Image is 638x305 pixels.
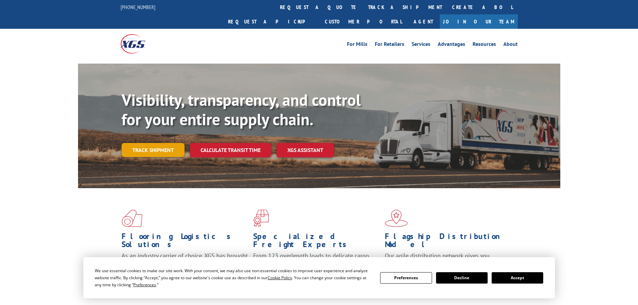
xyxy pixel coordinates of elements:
[122,210,142,227] img: xgs-icon-total-supply-chain-intelligence-red
[122,89,361,130] b: Visibility, transparency, and control for your entire supply chain.
[95,267,372,288] div: We use essential cookies to make our site work. With your consent, we may also use non-essential ...
[375,42,404,49] a: For Retailers
[385,210,408,227] img: xgs-icon-flagship-distribution-model-red
[440,14,518,29] a: Join Our Team
[122,232,248,252] h1: Flooring Logistics Solutions
[122,252,248,276] span: As an industry carrier of choice, XGS has brought innovation and dedication to flooring logistics...
[277,143,334,157] a: XGS ASSISTANT
[412,42,430,49] a: Services
[253,232,380,252] h1: Specialized Freight Experts
[133,282,156,288] span: Preferences
[473,42,496,49] a: Resources
[320,14,407,29] a: Customer Portal
[438,42,465,49] a: Advantages
[83,257,555,298] div: Cookie Consent Prompt
[253,252,380,282] p: From 123 overlength loads to delicate cargo, our experienced staff knows the best way to move you...
[121,4,155,10] a: [PHONE_NUMBER]
[253,210,269,227] img: xgs-icon-focused-on-flooring-red
[407,14,440,29] a: Agent
[385,232,511,252] h1: Flagship Distribution Model
[268,275,292,281] span: Cookie Policy
[347,42,367,49] a: For Mills
[492,272,543,284] button: Accept
[436,272,488,284] button: Decline
[190,143,271,157] a: Calculate transit time
[122,143,185,157] a: Track shipment
[380,272,432,284] button: Preferences
[385,252,508,268] span: Our agile distribution network gives you nationwide inventory management on demand.
[503,42,518,49] a: About
[223,14,320,29] a: Request a pickup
